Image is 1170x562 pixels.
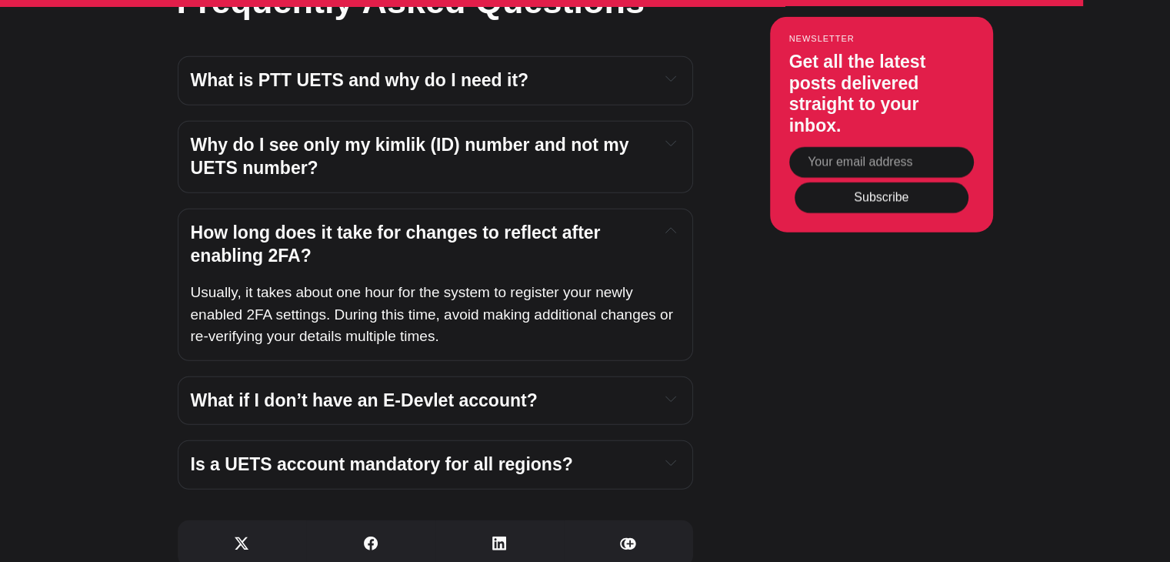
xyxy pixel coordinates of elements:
[191,70,529,90] span: What is PTT UETS and why do I need it?
[191,222,605,266] span: How long does it take for changes to reflect after enabling 2FA?
[662,222,679,240] button: Expand toggle to read content
[191,390,538,410] span: What if I don’t have an E-Devlet account?
[789,52,974,136] h3: Get all the latest posts delivered straight to your inbox.
[789,146,974,177] input: Your email address
[789,34,974,43] small: Newsletter
[191,454,573,474] span: Is a UETS account mandatory for all regions?
[662,390,679,408] button: Expand toggle to read content
[191,284,678,344] span: Usually, it takes about one hour for the system to register your newly enabled 2FA settings. Duri...
[795,182,968,212] button: Subscribe
[191,135,634,178] span: Why do I see only my kimlik (ID) number and not my UETS number?
[662,69,679,88] button: Expand toggle to read content
[662,134,679,152] button: Expand toggle to read content
[662,453,679,472] button: Expand toggle to read content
